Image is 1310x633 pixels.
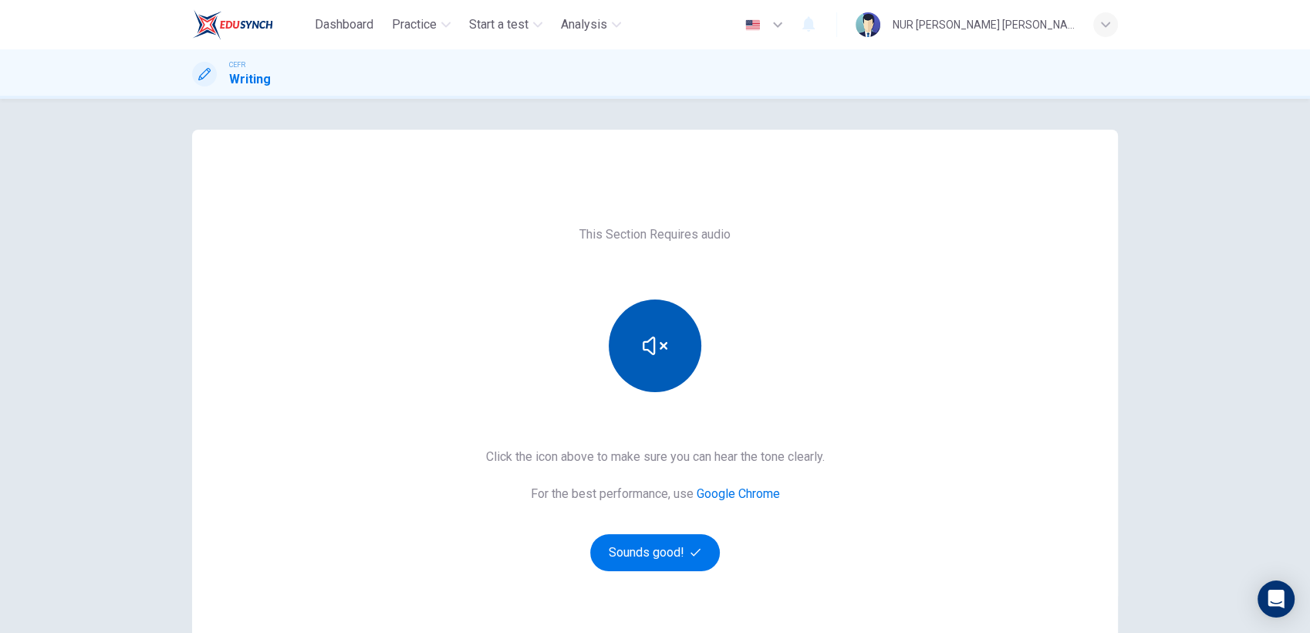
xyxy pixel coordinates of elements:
h6: Click the icon above to make sure you can hear the tone clearly. [486,448,825,466]
a: EduSynch logo [192,9,309,40]
button: Analysis [555,11,627,39]
button: Dashboard [309,11,380,39]
h6: For the best performance, use [531,485,780,503]
button: Sounds good! [590,534,720,571]
h6: This Section Requires audio [579,225,731,244]
a: Google Chrome [697,486,780,501]
img: en [743,19,762,31]
button: Practice [386,11,457,39]
img: Profile picture [856,12,880,37]
div: NUR [PERSON_NAME] [PERSON_NAME] [893,15,1075,34]
span: CEFR [229,59,245,70]
h1: Writing [229,70,271,89]
span: Analysis [561,15,607,34]
span: Practice [392,15,437,34]
button: Start a test [463,11,549,39]
span: Dashboard [315,15,373,34]
span: Start a test [469,15,528,34]
div: Open Intercom Messenger [1258,581,1295,618]
img: EduSynch logo [192,9,273,40]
